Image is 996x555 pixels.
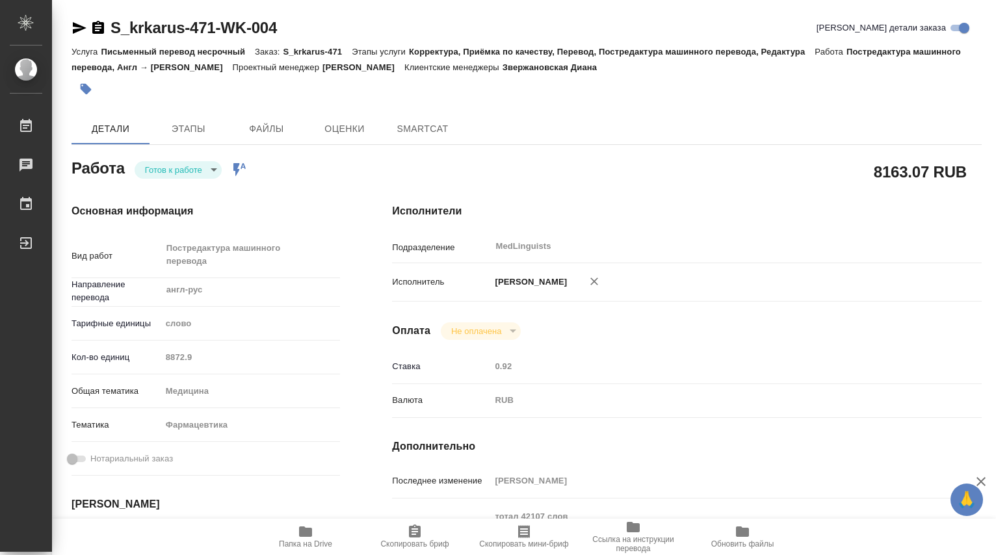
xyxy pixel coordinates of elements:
p: Звержановская Диана [503,62,607,72]
a: S_krkarus-471-WK-004 [111,19,277,36]
h4: [PERSON_NAME] [72,497,340,512]
span: Обновить файлы [711,539,774,549]
p: Этапы услуги [352,47,409,57]
span: Скопировать мини-бриф [479,539,568,549]
textarea: тотал 42107 слов КРКА Ко-Дальнева® (Амлодипин+Индапамид+Периндоприл) таблетки 5 мг+0.625 мг+2 мг,... [490,506,932,554]
button: Удалить исполнителя [580,267,609,296]
p: Тематика [72,419,161,432]
span: Папка на Drive [279,539,332,549]
span: Оценки [313,121,376,137]
h4: Исполнители [392,203,982,219]
span: Нотариальный заказ [90,452,173,465]
button: Не оплачена [447,326,505,337]
button: Обновить файлы [688,519,797,555]
p: Проектный менеджер [233,62,322,72]
h2: 8163.07 RUB [874,161,967,183]
p: Подразделение [392,241,490,254]
p: Общая тематика [72,385,161,398]
button: Скопировать ссылку [90,20,106,36]
button: Папка на Drive [251,519,360,555]
div: RUB [490,389,932,411]
p: Направление перевода [72,278,161,304]
div: Готов к работе [441,322,521,340]
div: Готов к работе [135,161,222,179]
p: Письменный перевод несрочный [101,47,255,57]
p: Ставка [392,360,490,373]
span: [PERSON_NAME] детали заказа [817,21,946,34]
p: Заказ: [255,47,283,57]
p: Работа [815,47,846,57]
h4: Оплата [392,323,430,339]
input: Пустое поле [490,471,932,490]
p: S_krkarus-471 [283,47,352,57]
input: Пустое поле [161,348,341,367]
p: Корректура, Приёмка по качеству, Перевод, Постредактура машинного перевода, Редактура [409,47,815,57]
h2: Работа [72,155,125,179]
div: Фармацевтика [161,414,341,436]
h4: Основная информация [72,203,340,219]
span: Скопировать бриф [380,539,449,549]
button: Готов к работе [141,164,206,175]
span: Файлы [235,121,298,137]
p: [PERSON_NAME] [322,62,404,72]
button: Скопировать мини-бриф [469,519,579,555]
button: Ссылка на инструкции перевода [579,519,688,555]
span: Детали [79,121,142,137]
div: Медицина [161,380,341,402]
span: Ссылка на инструкции перевода [586,535,680,553]
p: Валюта [392,394,490,407]
p: Услуга [72,47,101,57]
button: 🙏 [950,484,983,516]
p: Вид работ [72,250,161,263]
button: Скопировать ссылку для ЯМессенджера [72,20,87,36]
span: 🙏 [956,486,978,513]
p: [PERSON_NAME] [490,276,567,289]
span: SmartCat [391,121,454,137]
p: Тарифные единицы [72,317,161,330]
h4: Дополнительно [392,439,982,454]
p: Исполнитель [392,276,490,289]
div: слово [161,313,341,335]
p: Кол-во единиц [72,351,161,364]
button: Добавить тэг [72,75,100,103]
p: Последнее изменение [392,474,490,487]
span: Этапы [157,121,220,137]
button: Скопировать бриф [360,519,469,555]
p: Клиентские менеджеры [404,62,503,72]
input: Пустое поле [490,357,932,376]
